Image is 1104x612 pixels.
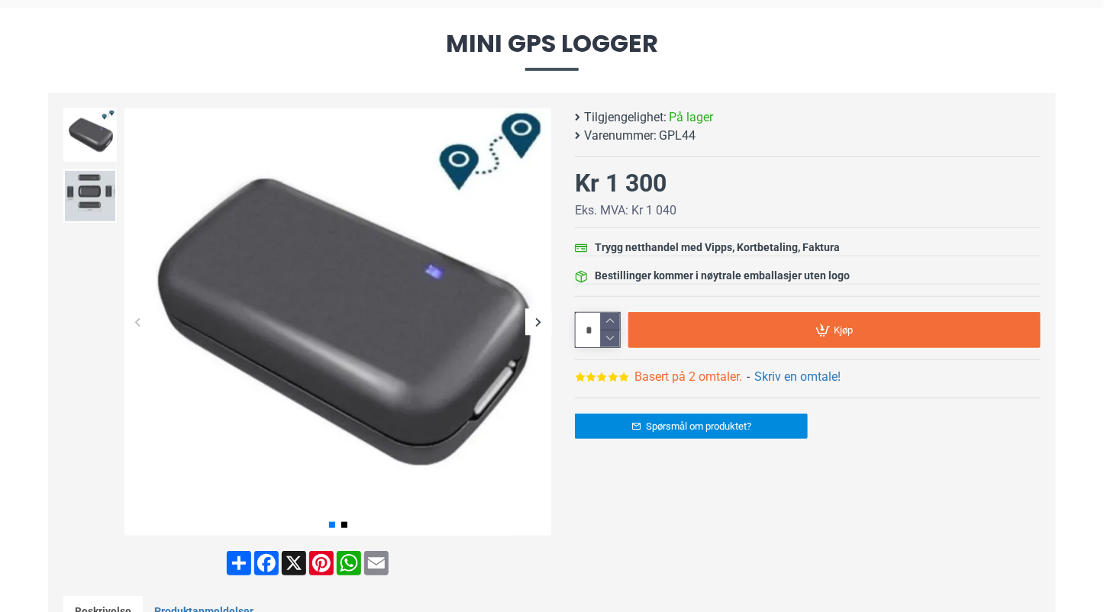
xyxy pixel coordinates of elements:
span: På lager [669,108,713,127]
a: Email [363,551,390,575]
img: Mini GPS logger - SpyGadgets.no [63,169,117,223]
a: Skriv en omtale! [754,368,841,386]
a: Facebook [253,551,280,575]
img: Mini GPS logger - SpyGadgets.no [63,108,117,162]
span: GPL44 [659,127,696,145]
span: Go to slide 1 [329,522,335,528]
span: Mini GPS logger [48,31,1056,70]
a: X [280,551,308,575]
div: Kr 1 300 [575,165,667,201]
div: Trygg netthandel med Vipps, Kortbetaling, Faktura [595,240,840,256]
div: Bestillinger kommer i nøytrale emballasjer uten logo [595,268,850,284]
a: Share [225,551,253,575]
a: Pinterest [308,551,335,575]
b: - [747,369,750,384]
a: WhatsApp [335,551,363,575]
img: Mini GPS logger - SpyGadgets.no [124,108,552,536]
span: Go to slide 2 [341,522,347,528]
b: Tilgjengelighet: [584,108,667,127]
div: Previous slide [124,309,151,336]
a: Spørsmål om produktet? [575,414,808,439]
span: Kjøp [834,325,854,335]
a: Basert på 2 omtaler. [634,368,742,386]
b: Varenummer: [584,127,657,145]
div: Next slide [525,309,552,336]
